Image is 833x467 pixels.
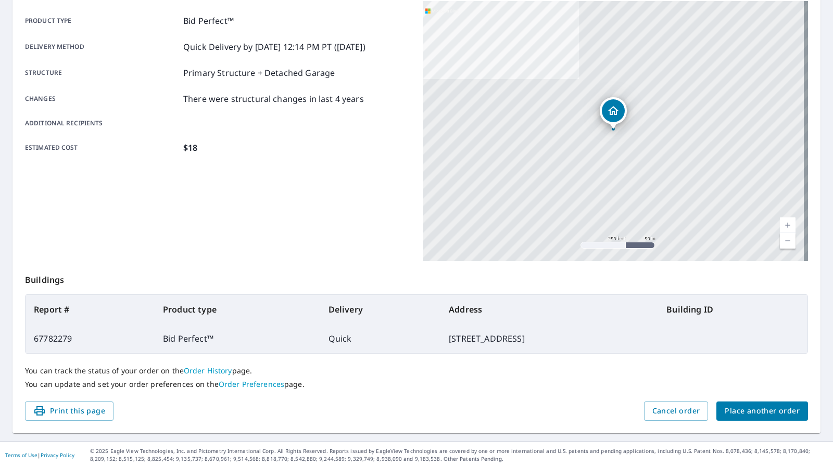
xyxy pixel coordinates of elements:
[25,67,179,79] p: Structure
[320,295,440,324] th: Delivery
[183,15,234,27] p: Bid Perfect™
[5,451,37,459] a: Terms of Use
[26,324,155,353] td: 67782279
[90,447,828,463] p: © 2025 Eagle View Technologies, Inc. and Pictometry International Corp. All Rights Reserved. Repo...
[644,401,709,421] button: Cancel order
[33,405,105,418] span: Print this page
[25,401,113,421] button: Print this page
[658,295,807,324] th: Building ID
[25,41,179,53] p: Delivery method
[25,261,808,294] p: Buildings
[183,67,335,79] p: Primary Structure + Detached Garage
[25,93,179,105] p: Changes
[440,295,658,324] th: Address
[184,366,232,375] a: Order History
[780,217,796,233] a: Current Level 17, Zoom In
[716,401,808,421] button: Place another order
[600,97,627,129] div: Dropped pin, building 1, Residential property, 5441 Fernwood Dr Tannersville, PA 18372
[25,141,179,154] p: Estimated cost
[652,405,700,418] span: Cancel order
[41,451,74,459] a: Privacy Policy
[155,324,320,353] td: Bid Perfect™
[5,452,74,458] p: |
[25,366,808,375] p: You can track the status of your order on the page.
[440,324,658,353] td: [STREET_ADDRESS]
[320,324,440,353] td: Quick
[219,379,284,389] a: Order Preferences
[155,295,320,324] th: Product type
[25,380,808,389] p: You can update and set your order preferences on the page.
[26,295,155,324] th: Report #
[183,41,365,53] p: Quick Delivery by [DATE] 12:14 PM PT ([DATE])
[25,119,179,128] p: Additional recipients
[183,141,197,154] p: $18
[183,93,364,105] p: There were structural changes in last 4 years
[25,15,179,27] p: Product type
[780,233,796,249] a: Current Level 17, Zoom Out
[725,405,800,418] span: Place another order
